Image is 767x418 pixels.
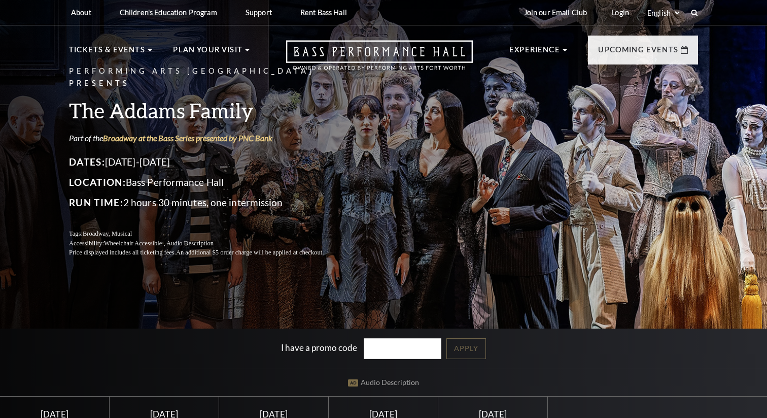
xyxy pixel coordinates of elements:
[69,174,348,190] p: Bass Performance Hall
[173,44,242,62] p: Plan Your Visit
[71,8,91,17] p: About
[104,240,214,247] span: Wheelchair Accessible , Audio Description
[509,44,560,62] p: Experience
[598,44,678,62] p: Upcoming Events
[69,156,105,168] span: Dates:
[69,197,123,208] span: Run Time:
[69,44,145,62] p: Tickets & Events
[176,249,324,256] span: An additional $5 order charge will be applied at checkout.
[120,8,217,17] p: Children's Education Program
[645,8,681,18] select: Select:
[69,154,348,170] p: [DATE]-[DATE]
[246,8,272,17] p: Support
[103,133,272,143] a: Broadway at the Bass Series presented by PNC Bank
[69,195,348,211] p: 2 hours 30 minutes, one intermission
[69,229,348,239] p: Tags:
[300,8,347,17] p: Rent Bass Hall
[69,133,348,144] p: Part of the
[69,176,126,188] span: Location:
[281,342,357,352] label: I have a promo code
[83,230,132,237] span: Broadway, Musical
[69,98,348,123] h3: The Addams Family
[69,239,348,248] p: Accessibility:
[69,248,348,258] p: Price displayed includes all ticketing fees.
